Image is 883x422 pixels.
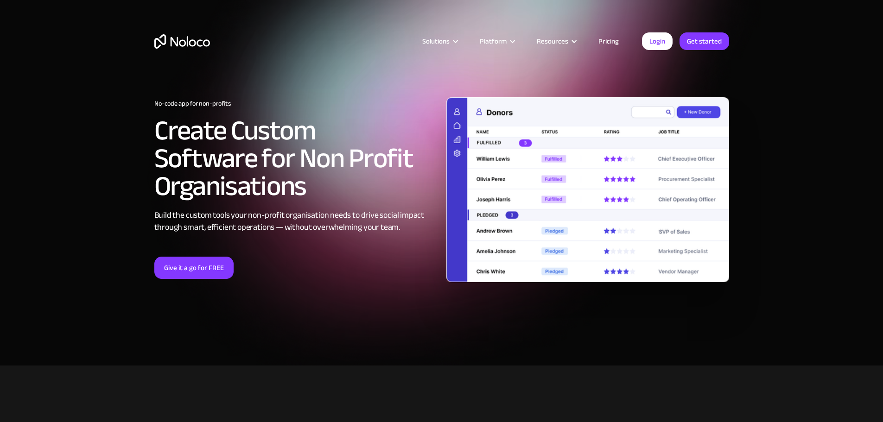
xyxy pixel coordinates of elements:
[154,209,437,233] div: Build the custom tools your non-profit organisation needs to drive social impact through smart, e...
[587,35,630,47] a: Pricing
[411,35,468,47] div: Solutions
[154,257,234,279] a: Give it a go for FREE
[468,35,525,47] div: Platform
[154,100,437,107] h1: No-code app for non-profits
[642,32,673,50] a: Login
[480,35,507,47] div: Platform
[154,117,437,200] h2: Create Custom Software for Non Profit Organisations
[154,34,210,49] a: home
[422,35,450,47] div: Solutions
[680,32,729,50] a: Get started
[537,35,568,47] div: Resources
[525,35,587,47] div: Resources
